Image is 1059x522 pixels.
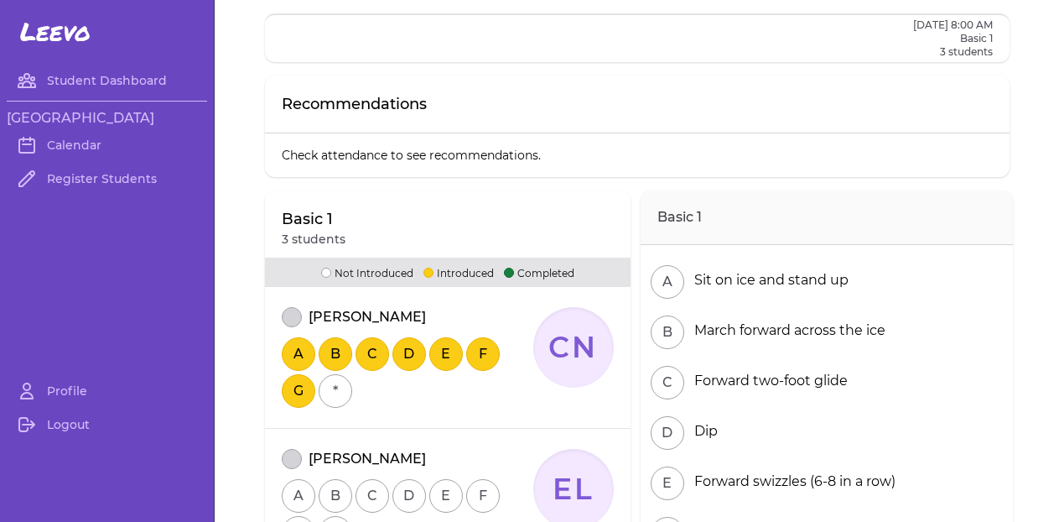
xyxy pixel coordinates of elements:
[319,479,352,513] button: B
[7,408,207,441] a: Logout
[282,207,345,231] p: Basic 1
[466,479,500,513] button: F
[651,416,684,450] button: D
[688,270,849,290] div: Sit on ice and stand up
[429,479,463,513] button: E
[651,467,684,500] button: E
[913,45,993,59] p: 3 students
[688,472,895,492] div: Forward swizzles (6-8 in a row)
[282,92,427,116] p: Recommendations
[466,337,500,371] button: F
[282,479,315,513] button: A
[651,366,684,399] button: C
[7,64,207,97] a: Student Dashboard
[504,264,574,280] p: Completed
[7,374,207,408] a: Profile
[688,321,885,341] div: March forward across the ice
[429,337,463,371] button: E
[282,449,302,469] button: attendance
[7,162,207,196] a: Register Students
[282,231,345,248] p: 3 students
[392,337,426,371] button: D
[651,316,684,349] button: B
[688,371,848,391] div: Forward two-foot glide
[309,449,426,469] p: [PERSON_NAME]
[548,330,599,365] text: CN
[651,265,684,299] button: A
[7,128,207,162] a: Calendar
[20,17,91,47] span: Leevo
[552,472,594,507] text: EL
[356,479,389,513] button: C
[356,337,389,371] button: C
[319,337,352,371] button: B
[641,191,1013,245] h2: Basic 1
[282,337,315,371] button: A
[282,374,315,408] button: G
[392,479,426,513] button: D
[309,307,426,327] p: [PERSON_NAME]
[688,421,718,441] div: Dip
[265,133,1010,177] p: Check attendance to see recommendations.
[423,264,494,280] p: Introduced
[282,307,302,327] button: attendance
[7,108,207,128] h3: [GEOGRAPHIC_DATA]
[913,32,993,45] h2: Basic 1
[913,18,993,32] h2: [DATE] 8:00 AM
[321,264,413,280] p: Not Introduced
